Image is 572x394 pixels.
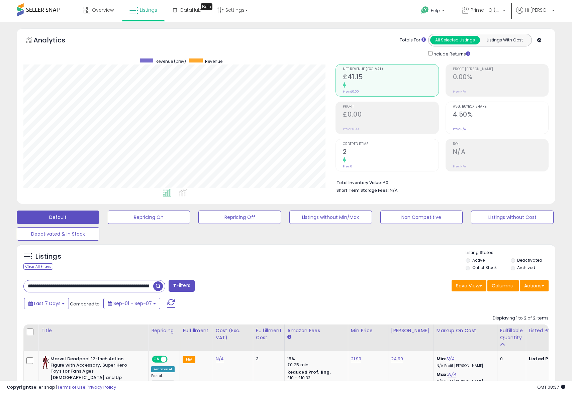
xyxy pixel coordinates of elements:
[421,6,429,14] i: Get Help
[351,356,362,362] a: 21.99
[500,327,523,341] div: Fulfillable Quantity
[287,369,331,375] b: Reduced Prof. Rng.
[380,211,463,224] button: Non Competitive
[416,1,451,22] a: Help
[256,327,282,341] div: Fulfillment Cost
[520,280,549,291] button: Actions
[437,327,494,334] div: Markup on Cost
[452,280,486,291] button: Save View
[351,327,385,334] div: Min Price
[343,148,438,157] h2: 2
[343,73,438,82] h2: £41.15
[453,68,548,71] span: Profit [PERSON_NAME]
[7,384,31,390] strong: Copyright
[287,334,291,340] small: Amazon Fees.
[343,164,352,168] small: Prev: 0
[169,280,195,292] button: Filters
[70,301,101,307] span: Compared to:
[400,37,426,43] div: Totals For
[453,111,548,120] h2: 4.50%
[453,90,466,94] small: Prev: N/A
[289,211,372,224] button: Listings without Min/Max
[216,356,224,362] a: N/A
[256,356,279,362] div: 3
[151,327,177,334] div: Repricing
[151,374,175,389] div: Preset:
[434,324,497,351] th: The percentage added to the cost of goods (COGS) that forms the calculator for Min & Max prices.
[471,211,554,224] button: Listings without Cost
[7,384,116,391] div: seller snap | |
[183,327,210,334] div: Fulfillment
[343,90,359,94] small: Prev: £0.00
[34,300,61,307] span: Last 7 Days
[537,384,565,390] span: 2025-09-17 08:37 GMT
[480,36,530,44] button: Listings With Cost
[516,7,555,22] a: Hi [PERSON_NAME]
[35,252,61,261] h5: Listings
[500,356,521,362] div: 0
[437,379,492,384] p: N/A Profit [PERSON_NAME]
[423,50,478,57] div: Include Returns
[153,357,161,362] span: ON
[448,371,456,378] a: N/A
[343,68,438,71] span: Net Revenue (Exc. VAT)
[437,371,448,378] b: Max:
[343,105,438,109] span: Profit
[492,282,513,289] span: Columns
[287,362,343,368] div: £0.25 min
[453,142,548,146] span: ROI
[525,7,550,13] span: Hi [PERSON_NAME]
[343,111,438,120] h2: £0.00
[23,263,53,270] div: Clear All Filters
[201,3,212,10] div: Tooltip anchor
[472,257,485,263] label: Active
[337,187,389,193] b: Short Term Storage Fees:
[430,36,480,44] button: All Selected Listings
[17,211,99,224] button: Default
[390,187,398,193] span: N/A
[43,356,49,369] img: 41h4SiZ2dtL._SL40_.jpg
[453,148,548,157] h2: N/A
[57,384,86,390] a: Terms of Use
[343,127,359,131] small: Prev: £0.00
[437,356,447,362] b: Min:
[337,178,544,186] li: £0
[453,164,466,168] small: Prev: N/A
[41,327,146,334] div: Title
[493,315,549,321] div: Displaying 1 to 2 of 2 items
[472,265,497,270] label: Out of Stock
[205,58,222,64] span: Revenue
[517,265,535,270] label: Archived
[103,298,160,309] button: Sep-01 - Sep-07
[431,8,440,13] span: Help
[33,35,78,46] h5: Analytics
[287,375,343,381] div: £10 - £10.33
[113,300,152,307] span: Sep-01 - Sep-07
[183,356,195,363] small: FBA
[140,7,157,13] span: Listings
[17,227,99,241] button: Deactivated & In Stock
[167,357,177,362] span: OFF
[51,356,132,382] b: Marvel Deadpool 12-Inch Action Figure with Accessory, Super Hero Toys for Fans Ages [DEMOGRAPHIC_...
[92,7,114,13] span: Overview
[453,127,466,131] small: Prev: N/A
[529,356,559,362] b: Listed Price:
[337,180,382,185] b: Total Inventory Value:
[466,250,555,256] p: Listing States:
[391,356,403,362] a: 24.99
[453,105,548,109] span: Avg. Buybox Share
[446,356,454,362] a: N/A
[156,58,186,64] span: Revenue (prev)
[287,327,345,334] div: Amazon Fees
[24,298,69,309] button: Last 7 Days
[391,327,431,334] div: [PERSON_NAME]
[487,280,519,291] button: Columns
[343,142,438,146] span: Ordered Items
[198,211,281,224] button: Repricing Off
[151,366,175,372] div: Amazon AI
[108,211,190,224] button: Repricing On
[517,257,542,263] label: Deactivated
[453,73,548,82] h2: 0.00%
[471,7,501,13] span: Prime HQ (Vat Reg)
[437,364,492,368] p: N/A Profit [PERSON_NAME]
